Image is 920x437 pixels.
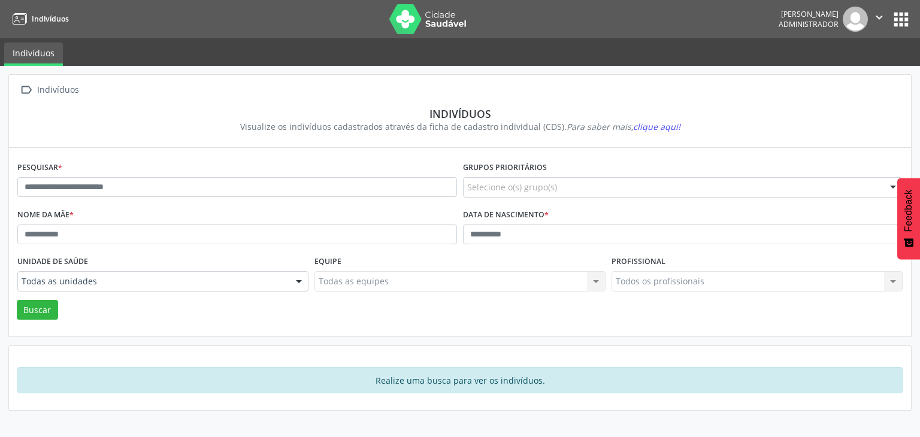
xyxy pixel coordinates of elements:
i: Para saber mais, [567,121,680,132]
span: Selecione o(s) grupo(s) [467,181,557,193]
button: apps [891,9,912,30]
span: clique aqui! [633,121,680,132]
span: Administrador [779,19,839,29]
div: Visualize os indivíduos cadastrados através da ficha de cadastro individual (CDS). [26,120,894,133]
a: Indivíduos [4,43,63,66]
label: Profissional [612,253,665,271]
label: Unidade de saúde [17,253,88,271]
div: Realize uma busca para ver os indivíduos. [17,367,903,393]
i:  [873,11,886,24]
a: Indivíduos [8,9,69,29]
label: Grupos prioritários [463,159,547,177]
span: Todas as unidades [22,275,284,287]
div: Indivíduos [26,107,894,120]
img: img [843,7,868,32]
span: Feedback [903,190,914,232]
label: Nome da mãe [17,206,74,224]
div: Indivíduos [35,81,81,99]
label: Data de nascimento [463,206,549,224]
label: Equipe [314,253,341,271]
div: [PERSON_NAME] [779,9,839,19]
button: Feedback - Mostrar pesquisa [897,178,920,259]
label: Pesquisar [17,159,62,177]
button:  [868,7,891,32]
span: Indivíduos [32,14,69,24]
a:  Indivíduos [17,81,81,99]
button: Buscar [17,300,58,320]
i:  [17,81,35,99]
